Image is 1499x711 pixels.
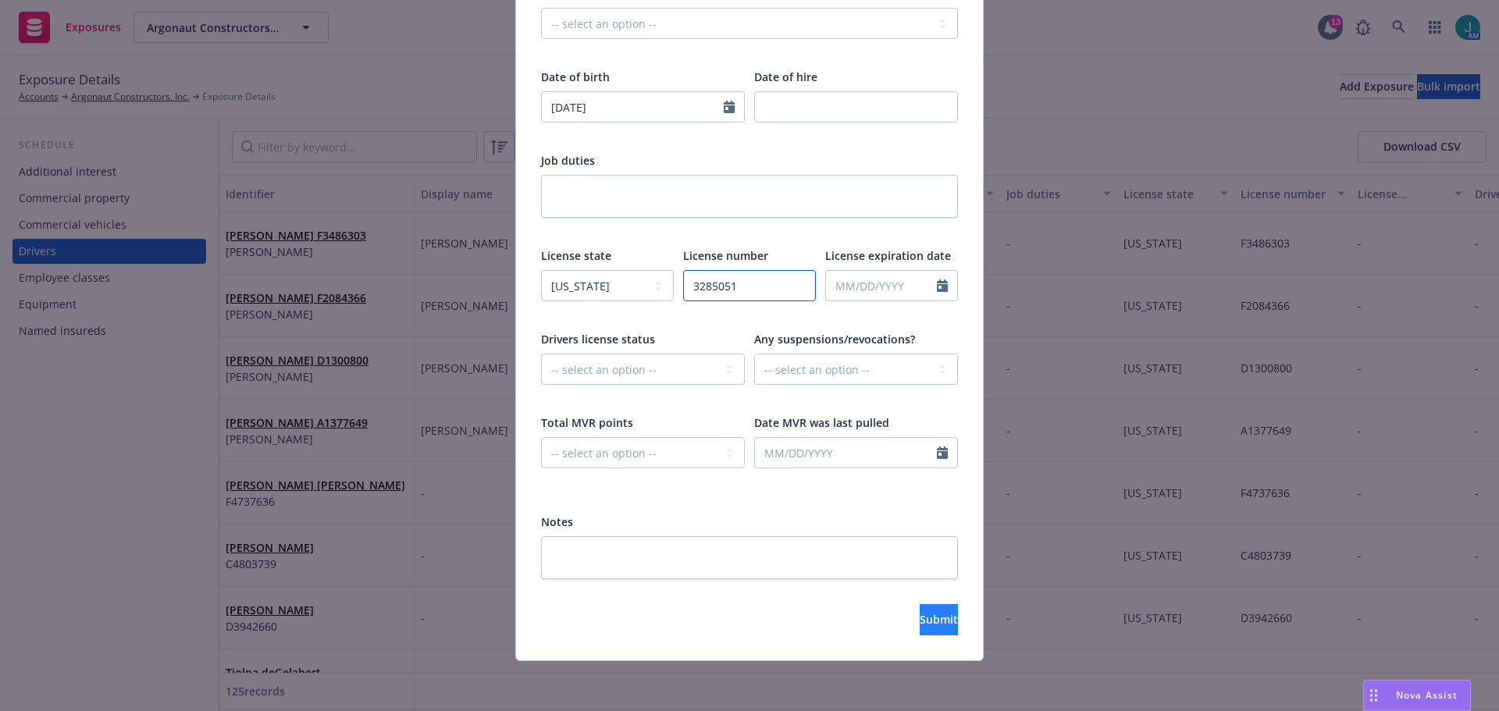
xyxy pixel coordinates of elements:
[1363,680,1471,711] button: Nova Assist
[937,279,948,292] svg: Calendar
[683,248,768,263] span: License number
[541,332,655,347] span: Drivers license status
[754,415,889,430] span: Date MVR was last pulled
[754,69,817,84] span: Date of hire
[937,446,948,459] svg: Calendar
[542,92,724,122] input: MM/DD/YYYY
[724,101,735,113] svg: Calendar
[826,271,937,300] input: MM/DD/YYYY
[754,332,915,347] span: Any suspensions/revocations?
[541,248,611,263] span: License state
[541,415,633,430] span: Total MVR points
[755,438,937,467] input: MM/DD/YYYY
[825,248,951,263] span: License expiration date
[541,69,610,84] span: Date of birth
[920,612,958,627] span: Submit
[920,604,958,635] button: Submit
[1396,688,1458,702] span: Nova Assist
[541,514,573,529] span: Notes
[1364,681,1383,710] div: Drag to move
[541,153,595,168] span: Job duties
